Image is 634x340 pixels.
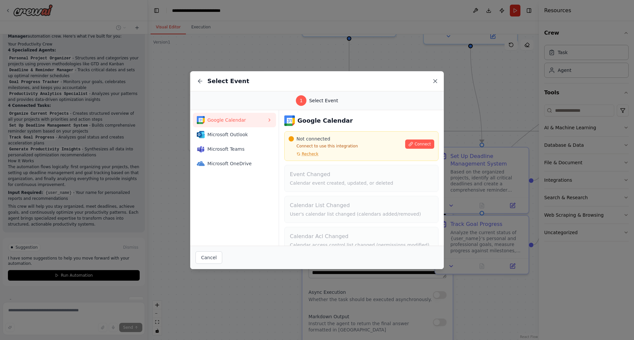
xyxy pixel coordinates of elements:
[207,77,249,86] h2: Select Event
[290,170,433,178] h4: Event Changed
[207,146,267,152] span: Microsoft Teams
[193,113,276,127] button: Google CalendarGoogle Calendar
[193,127,276,142] button: Microsoft OutlookMicrosoft Outlook
[195,251,222,264] button: Cancel
[290,180,433,186] p: Calendar event created, updated, or deleted
[290,201,433,209] h4: Calendar List Changed
[298,116,353,125] h3: Google Calendar
[284,115,295,126] img: Google Calendar
[207,117,267,123] span: Google Calendar
[197,160,205,168] img: Microsoft OneDrive
[207,160,267,167] span: Microsoft OneDrive
[193,142,276,156] button: Microsoft TeamsMicrosoft Teams
[284,227,439,254] button: Calendar Acl ChangedCalendar access control list changed (permissions modified)
[289,143,402,149] p: Connect to use this integration
[405,139,434,149] button: Connect
[284,196,439,223] button: Calendar List ChangedUser's calendar list changed (calendars added/removed)
[290,211,433,217] p: User's calendar list changed (calendars added/removed)
[197,145,205,153] img: Microsoft Teams
[284,165,439,192] button: Event ChangedCalendar event created, updated, or deleted
[296,95,306,106] div: 1
[289,151,318,157] button: Recheck
[297,136,330,142] span: Not connected
[197,116,205,124] img: Google Calendar
[414,141,431,147] span: Connect
[193,156,276,171] button: Microsoft OneDriveMicrosoft OneDrive
[290,242,433,248] p: Calendar access control list changed (permissions modified)
[207,131,267,138] span: Microsoft Outlook
[290,232,433,240] h4: Calendar Acl Changed
[197,131,205,139] img: Microsoft Outlook
[302,151,318,157] span: Recheck
[309,97,338,104] span: Select Event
